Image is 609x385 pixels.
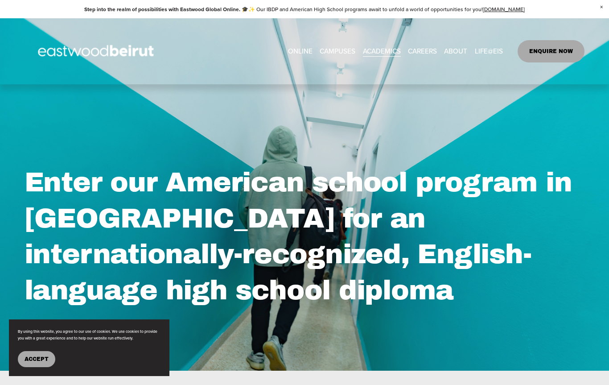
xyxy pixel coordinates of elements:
a: ENQUIRE NOW [518,40,585,62]
a: ONLINE [288,45,313,58]
span: ABOUT [444,45,467,58]
span: Accept [25,356,49,362]
p: By using this website, you agree to our use of cookies. We use cookies to provide you with a grea... [18,328,160,342]
a: folder dropdown [320,45,355,58]
h2: Enter our American school program in [GEOGRAPHIC_DATA] for an internationally-recognized, English... [25,165,585,309]
a: folder dropdown [363,45,401,58]
section: Cookie banner [9,319,169,376]
a: folder dropdown [475,45,503,58]
span: CAMPUSES [320,45,355,58]
span: ACADEMICS [363,45,401,58]
button: Accept [18,351,55,367]
a: CAREERS [408,45,437,58]
img: EastwoodIS Global Site [25,29,170,74]
span: LIFE@EIS [475,45,503,58]
a: folder dropdown [444,45,467,58]
a: [DOMAIN_NAME] [483,5,525,13]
